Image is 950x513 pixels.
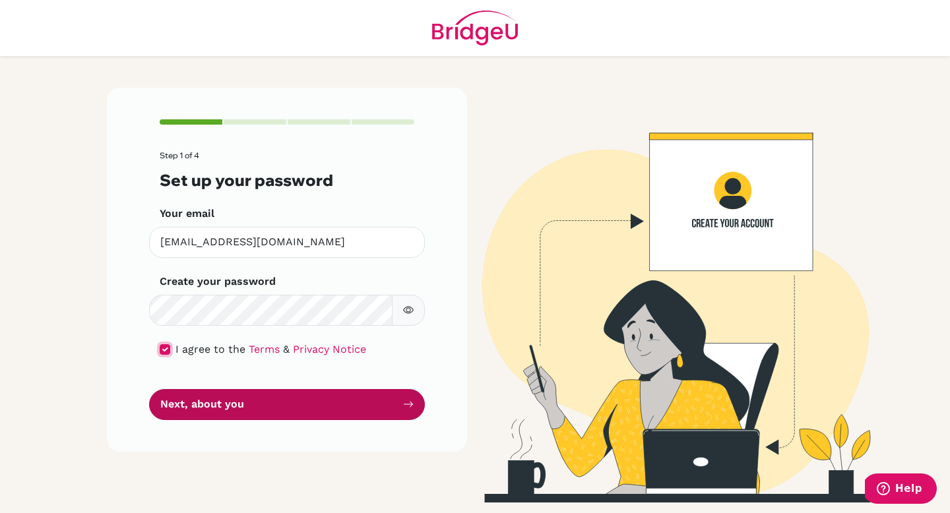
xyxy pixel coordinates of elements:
span: Step 1 of 4 [160,150,199,160]
button: Next, about you [149,389,425,420]
iframe: Opens a widget where you can find more information [865,473,937,506]
a: Terms [249,343,280,355]
input: Insert your email* [149,227,425,258]
a: Privacy Notice [293,343,366,355]
label: Create your password [160,274,276,289]
span: I agree to the [175,343,245,355]
h3: Set up your password [160,171,414,190]
label: Your email [160,206,214,222]
span: & [283,343,290,355]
